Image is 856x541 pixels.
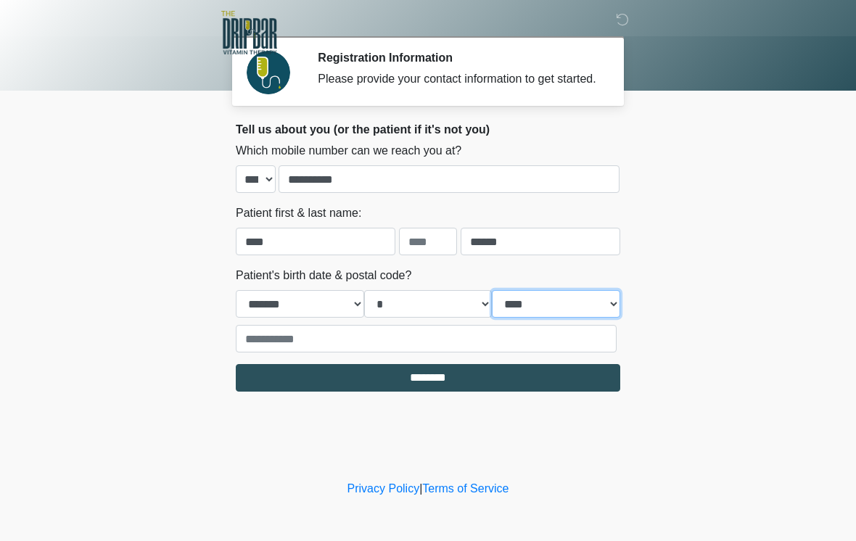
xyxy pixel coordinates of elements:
[419,482,422,495] a: |
[236,142,461,160] label: Which mobile number can we reach you at?
[422,482,509,495] a: Terms of Service
[236,123,620,136] h2: Tell us about you (or the patient if it's not you)
[347,482,420,495] a: Privacy Policy
[236,267,411,284] label: Patient's birth date & postal code?
[221,11,277,54] img: The DRIPBaR - Orlando Lake Nona Logo
[236,205,361,222] label: Patient first & last name:
[247,51,290,94] img: Agent Avatar
[318,70,598,88] div: Please provide your contact information to get started.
